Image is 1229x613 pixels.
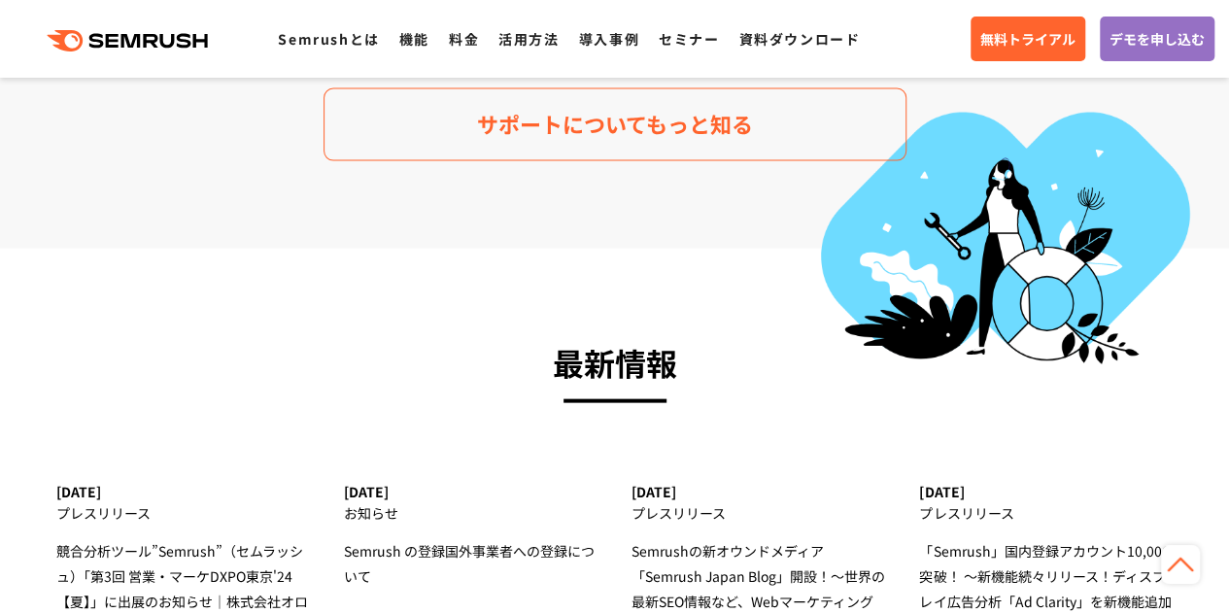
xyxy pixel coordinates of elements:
[56,541,308,611] span: 競合分析ツール”Semrush”（セムラッシュ）「第3回 営業・マーケDXPO東京'24【夏】」に出展のお知らせ｜株式会社オロ
[659,29,719,49] a: セミナー
[399,29,429,49] a: 機能
[579,29,639,49] a: 導入事例
[344,484,597,500] div: [DATE]
[919,484,1173,500] div: [DATE]
[344,541,595,586] span: Semrush の登録国外事業者への登録について
[632,484,885,500] div: [DATE]
[919,500,1173,526] div: プレスリリース
[971,17,1085,61] a: 無料トライアル
[498,29,559,49] a: 活用方法
[1110,28,1205,50] span: デモを申し込む
[477,107,753,141] span: サポートについてもっと知る
[56,336,1174,389] h3: 最新情報
[738,29,860,49] a: 資料ダウンロード
[449,29,479,49] a: 料金
[344,500,597,526] div: お知らせ
[56,484,310,500] div: [DATE]
[980,28,1075,50] span: 無料トライアル
[278,29,379,49] a: Semrushとは
[344,484,597,589] a: [DATE] お知らせ Semrush の登録国外事業者への登録について
[632,500,885,526] div: プレスリリース
[1100,17,1214,61] a: デモを申し込む
[324,88,906,161] a: サポートについてもっと知る
[56,500,310,526] div: プレスリリース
